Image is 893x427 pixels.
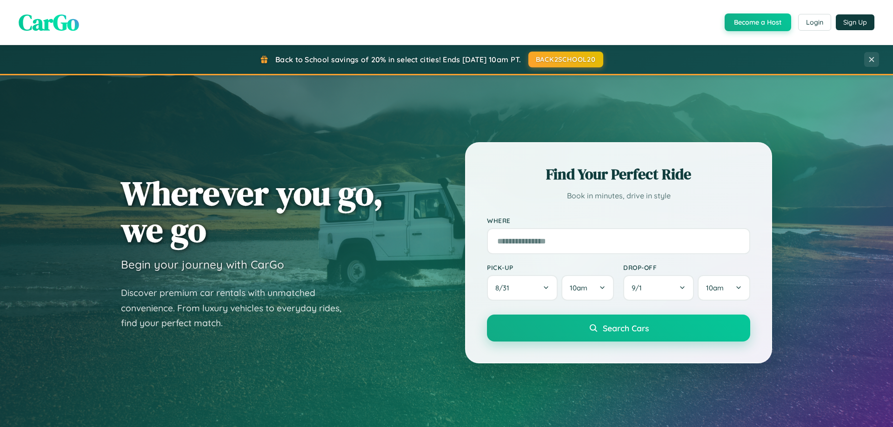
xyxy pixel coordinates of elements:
button: 10am [698,275,750,301]
span: Back to School savings of 20% in select cities! Ends [DATE] 10am PT. [275,55,521,64]
h3: Begin your journey with CarGo [121,257,284,271]
p: Discover premium car rentals with unmatched convenience. From luxury vehicles to everyday rides, ... [121,285,353,331]
span: Search Cars [603,323,649,333]
span: 8 / 31 [495,283,514,292]
span: 10am [570,283,587,292]
button: Login [798,14,831,31]
button: 8/31 [487,275,558,301]
label: Pick-up [487,263,614,271]
button: 9/1 [623,275,694,301]
p: Book in minutes, drive in style [487,189,750,203]
h1: Wherever you go, we go [121,175,383,248]
button: Sign Up [836,14,874,30]
button: BACK2SCHOOL20 [528,52,603,67]
span: 9 / 1 [632,283,646,292]
h2: Find Your Perfect Ride [487,164,750,184]
label: Where [487,217,750,224]
button: Become a Host [725,13,791,31]
label: Drop-off [623,263,750,271]
button: Search Cars [487,315,750,342]
span: 10am [706,283,724,292]
span: CarGo [19,7,79,38]
button: 10am [561,275,614,301]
